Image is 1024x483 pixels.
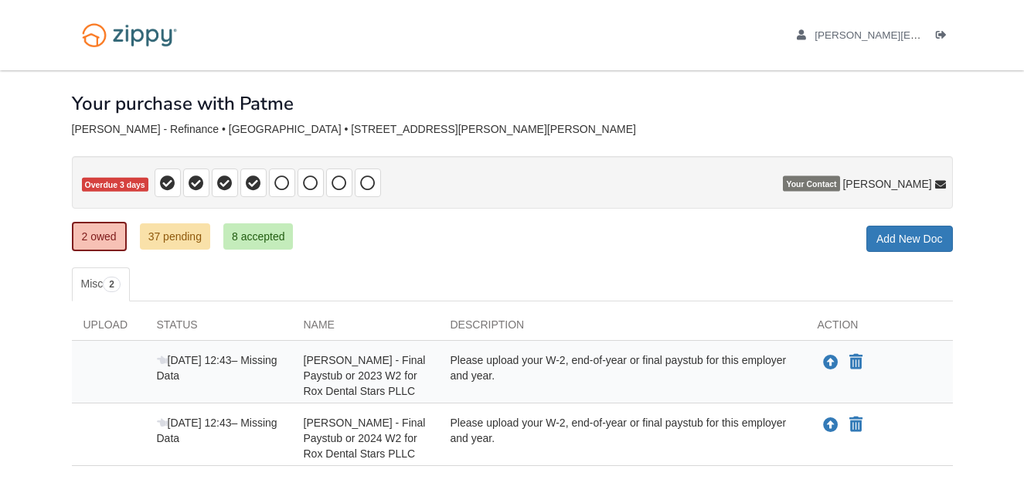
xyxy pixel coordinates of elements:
span: 2 [103,277,121,292]
div: Status [145,317,292,340]
div: Name [292,317,439,340]
div: Upload [72,317,145,340]
h1: Your purchase with Patme [72,94,294,114]
a: Log out [936,29,953,45]
a: 8 accepted [223,223,294,250]
button: Declare Karla Mendez - Final Paystub or 2023 W2 for Rox Dental Stars PLLC not applicable [848,353,864,372]
a: 37 pending [140,223,210,250]
div: [PERSON_NAME] - Refinance • [GEOGRAPHIC_DATA] • [STREET_ADDRESS][PERSON_NAME][PERSON_NAME] [72,123,953,136]
a: Misc [72,267,130,301]
span: [PERSON_NAME] - Final Paystub or 2023 W2 for Rox Dental Stars PLLC [304,354,426,397]
div: Please upload your W-2, end-of-year or final paystub for this employer and year. [439,415,806,461]
div: Description [439,317,806,340]
span: [PERSON_NAME] - Final Paystub or 2024 W2 for Rox Dental Stars PLLC [304,417,426,460]
span: [DATE] 12:43 [157,417,232,429]
button: Upload Karla Mendez - Final Paystub or 2023 W2 for Rox Dental Stars PLLC [822,352,840,372]
span: [DATE] 12:43 [157,354,232,366]
div: Action [806,317,953,340]
button: Upload Karla Mendez - Final Paystub or 2024 W2 for Rox Dental Stars PLLC [822,415,840,435]
div: – Missing Data [145,415,292,461]
span: Overdue 3 days [82,178,148,192]
div: – Missing Data [145,352,292,399]
div: Please upload your W-2, end-of-year or final paystub for this employer and year. [439,352,806,399]
span: [PERSON_NAME] [842,176,931,192]
span: Your Contact [783,176,839,192]
img: Logo [72,15,187,55]
a: 2 owed [72,222,127,251]
a: Add New Doc [866,226,953,252]
button: Declare Karla Mendez - Final Paystub or 2024 W2 for Rox Dental Stars PLLC not applicable [848,416,864,434]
